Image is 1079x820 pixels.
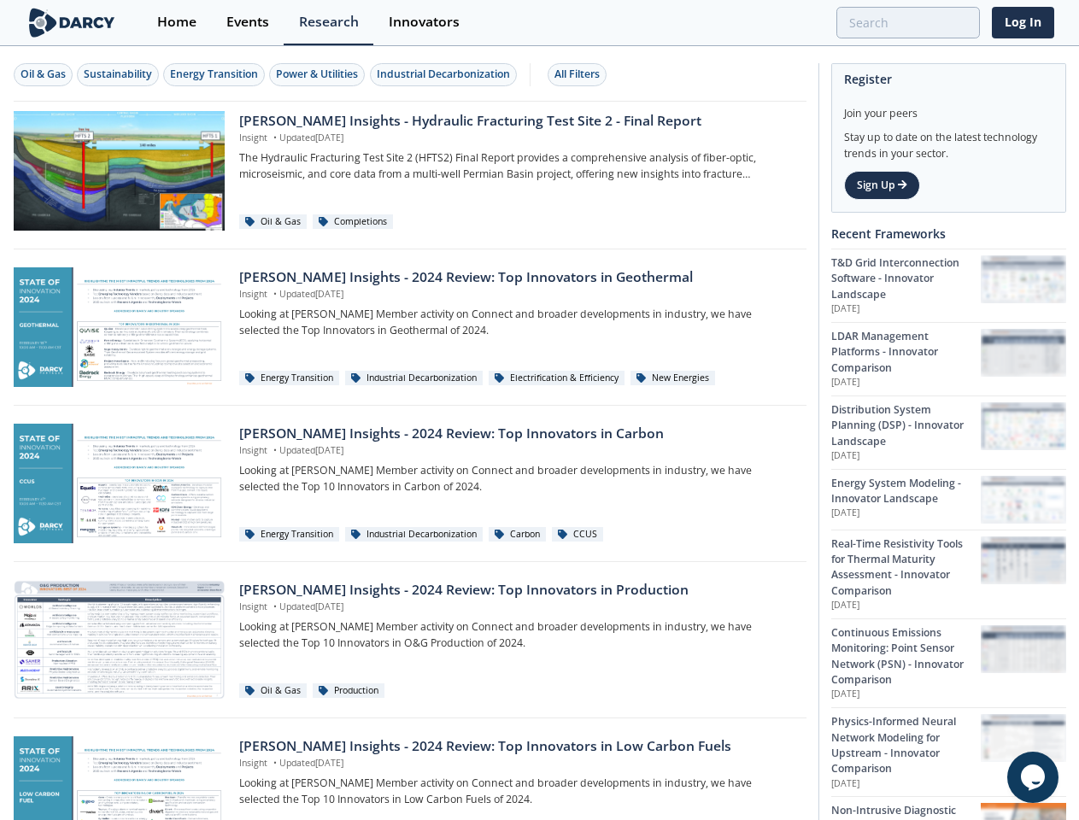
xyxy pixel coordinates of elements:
input: Advanced Search [836,7,980,38]
span: • [270,132,279,143]
div: Events [226,15,269,29]
div: Innovators [389,15,460,29]
a: T&D Grid Interconnection Software - Innovator Landscape [DATE] T&D Grid Interconnection Software ... [831,249,1066,322]
p: Insight Updated [DATE] [239,444,794,458]
p: Insight Updated [DATE] [239,288,794,302]
div: Production [313,683,384,699]
button: All Filters [548,63,607,86]
a: Continuous Emissions Monitoring: Point Sensor Network (PSN) - Innovator Comparison [DATE] Continu... [831,618,1066,707]
div: New Energies [630,371,715,386]
div: Carbon [489,527,546,542]
p: [DATE] [831,599,981,612]
div: [PERSON_NAME] Insights - 2024 Review: Top Innovators in Low Carbon Fuels [239,736,794,757]
div: Distribution System Planning (DSP) - Innovator Landscape [831,402,981,449]
div: Sustainability [84,67,152,82]
a: Real-Time Resistivity Tools for Thermal Maturity Assessment - Innovator Comparison [DATE] Real-Ti... [831,530,1066,618]
p: [DATE] [831,777,981,791]
div: Continuous Emissions Monitoring: Point Sensor Network (PSN) - Innovator Comparison [831,625,981,688]
div: Industrial Decarbonization [377,67,510,82]
div: Energy Transition [239,371,339,386]
div: [PERSON_NAME] Insights - 2024 Review: Top Innovators in Production [239,580,794,600]
button: Industrial Decarbonization [370,63,517,86]
div: All Filters [554,67,600,82]
div: CCUS [552,527,603,542]
iframe: chat widget [1007,752,1062,803]
div: Recent Frameworks [831,219,1066,249]
span: • [270,600,279,612]
p: [DATE] [831,376,981,389]
div: Energy System Modeling - Innovator Landscape [831,476,981,507]
div: Completions [313,214,393,230]
a: Darcy Insights - 2024 Review: Top Innovators in Production preview [PERSON_NAME] Insights - 2024 ... [14,580,806,700]
p: Insight Updated [DATE] [239,757,794,770]
div: Real-Time Resistivity Tools for Thermal Maturity Assessment - Innovator Comparison [831,536,981,600]
div: Home [157,15,196,29]
span: • [270,288,279,300]
div: [PERSON_NAME] Insights - 2024 Review: Top Innovators in Carbon [239,424,794,444]
div: Research [299,15,359,29]
img: logo-wide.svg [26,8,119,38]
p: The Hydraulic Fracturing Test Site 2 (HFTS2) Final Report provides a comprehensive analysis of fi... [239,150,794,182]
div: Join your peers [844,94,1053,121]
a: Log In [992,7,1054,38]
a: Distribution System Planning (DSP) - Innovator Landscape [DATE] Distribution System Planning (DSP... [831,395,1066,469]
div: Electrification & Efficiency [489,371,625,386]
a: Darcy Insights - 2024 Review: Top Innovators in Geothermal preview [PERSON_NAME] Insights - 2024 ... [14,267,806,387]
div: T&D Grid Interconnection Software - Innovator Landscape [831,255,981,302]
div: [PERSON_NAME] Insights - 2024 Review: Top Innovators in Geothermal [239,267,794,288]
p: Insight Updated [DATE] [239,600,794,614]
button: Oil & Gas [14,63,73,86]
p: [DATE] [831,302,981,316]
div: Energy Transition [170,67,258,82]
div: Oil & Gas [21,67,66,82]
button: Sustainability [77,63,159,86]
div: Oil & Gas [239,214,307,230]
p: Looking at [PERSON_NAME] Member activity on Connect and broader developments in industry, we have... [239,776,794,807]
button: Energy Transition [163,63,265,86]
a: LDAR Management Platforms - Innovator Comparison [DATE] LDAR Management Platforms - Innovator Com... [831,322,1066,395]
a: Darcy Insights - 2024 Review: Top Innovators in Carbon preview [PERSON_NAME] Insights - 2024 Revi... [14,424,806,543]
div: Register [844,64,1053,94]
a: Sign Up [844,171,920,200]
a: Physics-Informed Neural Network Modeling for Upstream - Innovator Comparison [DATE] Physics-Infor... [831,707,1066,796]
p: Insight Updated [DATE] [239,132,794,145]
p: Looking at [PERSON_NAME] Member activity on Connect and broader developments in industry, we have... [239,463,794,495]
a: Energy System Modeling - Innovator Landscape [DATE] Energy System Modeling - Innovator Landscape ... [831,469,1066,530]
p: Looking at [PERSON_NAME] Member activity on Connect and broader developments in industry, we have... [239,619,794,651]
div: Energy Transition [239,527,339,542]
p: [DATE] [831,688,981,701]
div: Industrial Decarbonization [345,527,483,542]
div: [PERSON_NAME] Insights - Hydraulic Fracturing Test Site 2 - Final Report [239,111,794,132]
div: Oil & Gas [239,683,307,699]
p: Looking at [PERSON_NAME] Member activity on Connect and broader developments in industry, we have... [239,307,794,338]
div: Power & Utilities [276,67,358,82]
span: • [270,757,279,769]
button: Power & Utilities [269,63,365,86]
span: • [270,444,279,456]
div: Physics-Informed Neural Network Modeling for Upstream - Innovator Comparison [831,714,981,777]
p: [DATE] [831,449,981,463]
a: Darcy Insights - Hydraulic Fracturing Test Site 2 - Final Report preview [PERSON_NAME] Insights -... [14,111,806,231]
div: Stay up to date on the latest technology trends in your sector. [844,121,1053,161]
p: [DATE] [831,507,981,520]
div: Industrial Decarbonization [345,371,483,386]
div: LDAR Management Platforms - Innovator Comparison [831,329,981,376]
